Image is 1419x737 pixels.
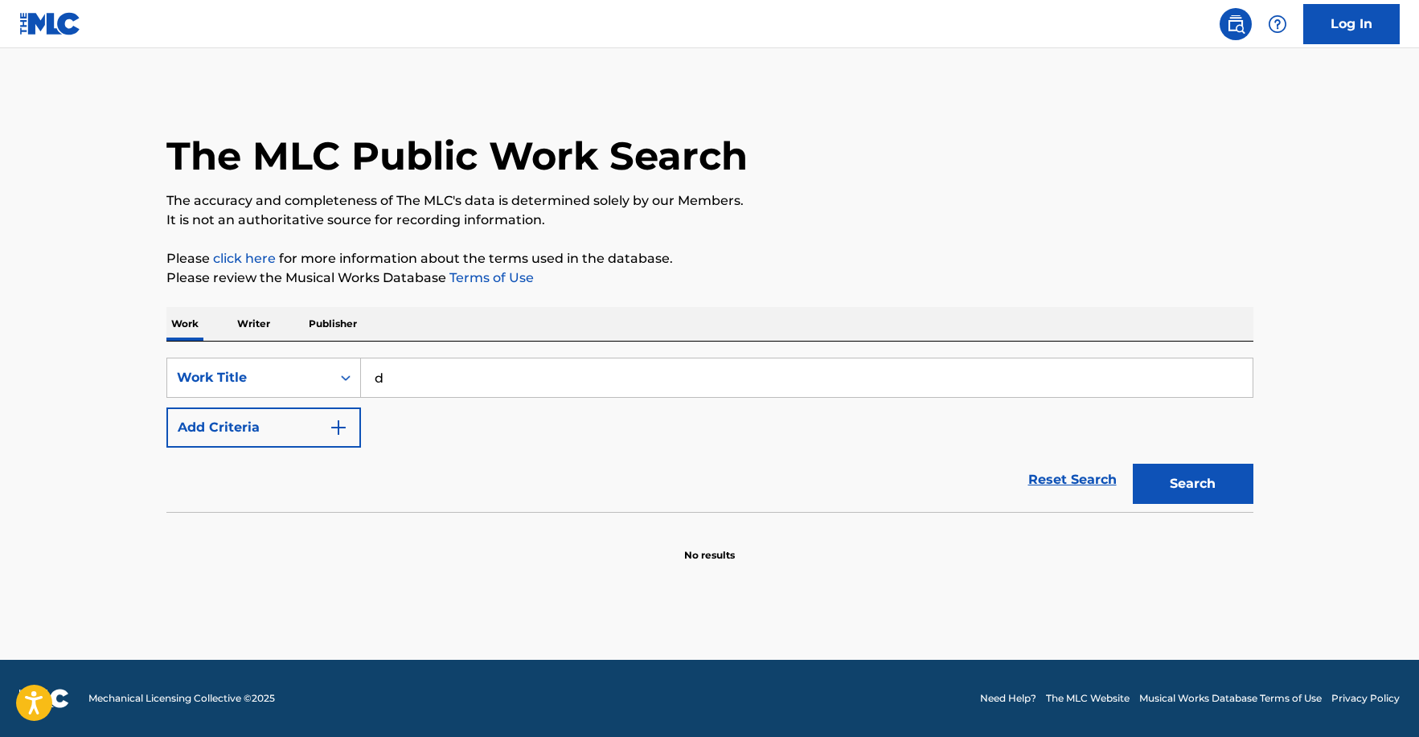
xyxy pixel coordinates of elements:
[1220,8,1252,40] a: Public Search
[166,132,748,180] h1: The MLC Public Work Search
[1020,462,1125,497] a: Reset Search
[177,368,322,387] div: Work Title
[1268,14,1287,34] img: help
[232,307,275,341] p: Writer
[213,251,276,266] a: click here
[166,211,1253,230] p: It is not an authoritative source for recording information.
[1303,4,1400,44] a: Log In
[19,12,81,35] img: MLC Logo
[166,249,1253,268] p: Please for more information about the terms used in the database.
[1261,8,1294,40] div: Help
[329,418,348,437] img: 9d2ae6d4665cec9f34b9.svg
[684,529,735,563] p: No results
[980,691,1036,706] a: Need Help?
[19,689,69,708] img: logo
[1139,691,1322,706] a: Musical Works Database Terms of Use
[88,691,275,706] span: Mechanical Licensing Collective © 2025
[1331,691,1400,706] a: Privacy Policy
[166,191,1253,211] p: The accuracy and completeness of The MLC's data is determined solely by our Members.
[1226,14,1245,34] img: search
[166,407,361,448] button: Add Criteria
[166,358,1253,512] form: Search Form
[304,307,362,341] p: Publisher
[1133,464,1253,504] button: Search
[1339,660,1419,737] iframe: Chat Widget
[446,270,534,285] a: Terms of Use
[1046,691,1130,706] a: The MLC Website
[166,307,203,341] p: Work
[166,268,1253,288] p: Please review the Musical Works Database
